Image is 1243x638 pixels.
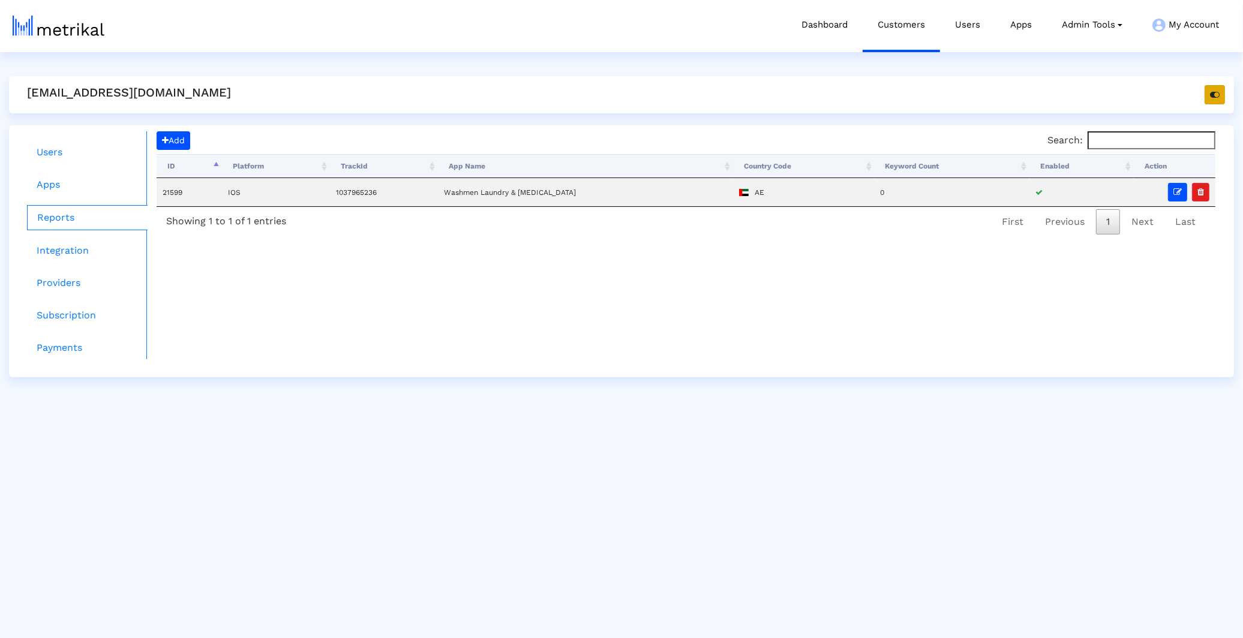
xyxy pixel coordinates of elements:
th: Action [1134,154,1215,178]
a: Payments [27,336,148,360]
a: First [992,209,1034,234]
a: Last [1165,209,1206,234]
td: 1037965236 [330,178,438,206]
span: Add [162,136,185,145]
th: ID: activate to sort column descending [157,154,222,178]
a: Apps [27,173,148,197]
label: Search: [1047,131,1215,149]
img: my-account-menu-icon.png [1152,19,1166,32]
th: TrackId: activate to sort column ascending [330,154,438,178]
button: Add [157,131,190,150]
th: Enabled: activate to sort column ascending [1029,154,1134,178]
td: 21599 [157,178,222,206]
a: Integration [27,239,148,263]
td: IOS [222,178,330,206]
a: Reports [27,205,148,230]
th: Country Code: activate to sort column ascending [733,154,875,178]
h5: [EMAIL_ADDRESS][DOMAIN_NAME] [27,85,231,100]
a: 1 [1096,209,1120,234]
td: Washmen Laundry & [MEDICAL_DATA] [438,178,733,206]
th: Platform: activate to sort column ascending [222,154,330,178]
a: Subscription [27,303,148,327]
a: Users [27,140,148,164]
a: Providers [27,271,148,295]
div: Showing 1 to 1 of 1 entries [157,207,296,231]
img: metrical-logo-light.png [13,16,104,36]
input: Search: [1088,131,1215,149]
a: Previous [1035,209,1095,234]
td: 0 [875,178,1029,206]
th: App Name: activate to sort column ascending [438,154,733,178]
th: Keyword Count: activate to sort column ascending [875,154,1029,178]
a: Next [1121,209,1164,234]
td: AE [733,178,875,206]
